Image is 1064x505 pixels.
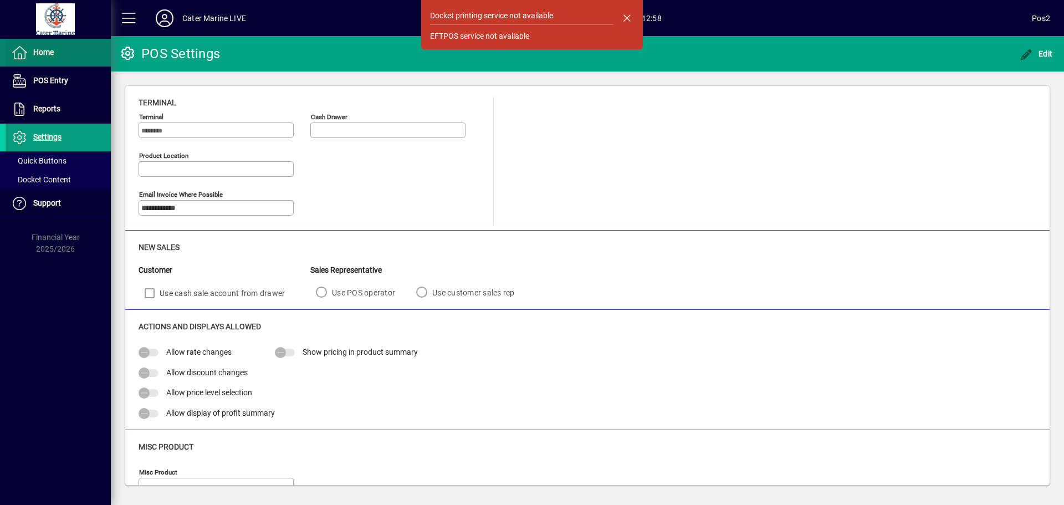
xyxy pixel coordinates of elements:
[1020,49,1053,58] span: Edit
[119,45,220,63] div: POS Settings
[6,190,111,217] a: Support
[166,409,275,417] span: Allow display of profit summary
[33,198,61,207] span: Support
[430,30,529,42] div: EFTPOS service not available
[166,368,248,377] span: Allow discount changes
[33,132,62,141] span: Settings
[139,113,163,121] mat-label: Terminal
[311,113,347,121] mat-label: Cash Drawer
[33,76,68,85] span: POS Entry
[139,442,193,451] span: Misc Product
[139,264,310,276] div: Customer
[166,388,252,397] span: Allow price level selection
[147,8,182,28] button: Profile
[6,67,111,95] a: POS Entry
[6,170,111,189] a: Docket Content
[139,152,188,160] mat-label: Product location
[33,48,54,57] span: Home
[11,175,71,184] span: Docket Content
[6,151,111,170] a: Quick Buttons
[246,9,1032,27] span: [DATE] 12:58
[303,348,418,356] span: Show pricing in product summary
[139,468,177,476] mat-label: Misc Product
[139,98,176,107] span: Terminal
[182,9,246,27] div: Cater Marine LIVE
[310,264,530,276] div: Sales Representative
[6,39,111,67] a: Home
[6,95,111,123] a: Reports
[1032,9,1050,27] div: Pos2
[1017,44,1056,64] button: Edit
[33,104,60,113] span: Reports
[166,348,232,356] span: Allow rate changes
[11,156,66,165] span: Quick Buttons
[139,322,261,331] span: Actions and Displays Allowed
[139,243,180,252] span: New Sales
[139,191,223,198] mat-label: Email Invoice where possible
